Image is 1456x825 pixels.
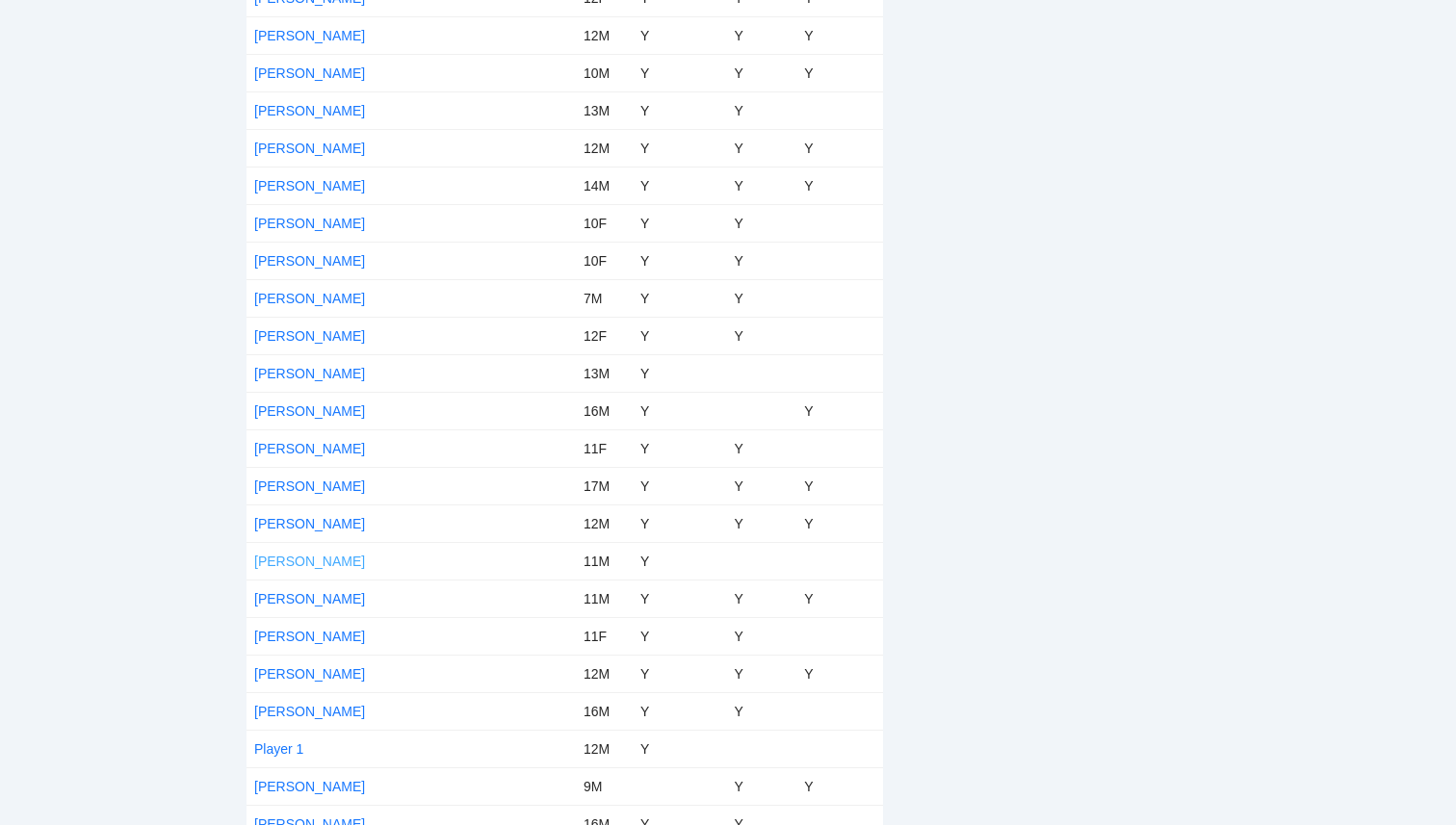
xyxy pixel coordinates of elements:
td: Y [796,167,883,204]
td: Y [633,542,726,580]
td: 16M [576,392,633,429]
td: Y [633,580,726,617]
td: 12M [576,730,633,767]
a: [PERSON_NAME] [254,478,365,494]
td: Y [726,242,796,279]
a: [PERSON_NAME] [254,178,365,193]
td: Y [633,317,726,354]
td: Y [726,429,796,467]
td: 11M [576,542,633,580]
a: [PERSON_NAME] [254,28,365,43]
td: 12M [576,504,633,542]
a: [PERSON_NAME] [254,704,365,719]
td: 9M [576,767,633,805]
td: Y [796,16,883,54]
td: Y [726,167,796,204]
td: 13M [576,354,633,392]
td: 12M [576,655,633,692]
td: Y [796,467,883,504]
td: Y [633,129,726,167]
td: Y [633,91,726,129]
a: [PERSON_NAME] [254,591,365,606]
a: [PERSON_NAME] [254,516,365,531]
td: 11F [576,429,633,467]
td: Y [633,429,726,467]
td: Y [726,16,796,54]
td: Y [726,655,796,692]
a: [PERSON_NAME] [254,103,365,118]
td: Y [726,204,796,242]
td: Y [726,617,796,655]
td: Y [633,167,726,204]
td: Y [796,392,883,429]
a: [PERSON_NAME] [254,554,365,569]
td: Y [633,392,726,429]
a: [PERSON_NAME] [254,403,365,419]
td: Y [726,91,796,129]
td: Y [726,692,796,730]
td: Y [633,279,726,317]
td: Y [633,54,726,91]
td: Y [633,467,726,504]
td: 13M [576,91,633,129]
td: 14M [576,167,633,204]
a: [PERSON_NAME] [254,666,365,682]
td: Y [726,279,796,317]
td: Y [633,504,726,542]
td: 12F [576,317,633,354]
a: [PERSON_NAME] [254,779,365,794]
td: Y [726,129,796,167]
td: 11M [576,580,633,617]
a: [PERSON_NAME] [254,216,365,231]
td: Y [796,767,883,805]
td: Y [633,242,726,279]
a: [PERSON_NAME] [254,253,365,269]
a: [PERSON_NAME] [254,366,365,381]
td: Y [796,129,883,167]
td: Y [633,692,726,730]
td: Y [726,467,796,504]
td: Y [726,317,796,354]
td: 12M [576,16,633,54]
td: Y [796,580,883,617]
td: Y [796,655,883,692]
td: Y [796,504,883,542]
td: Y [726,580,796,617]
td: 11F [576,617,633,655]
td: 12M [576,129,633,167]
a: [PERSON_NAME] [254,65,365,81]
td: 7M [576,279,633,317]
a: [PERSON_NAME] [254,291,365,306]
td: Y [633,204,726,242]
td: 17M [576,467,633,504]
td: Y [726,767,796,805]
td: Y [633,16,726,54]
a: [PERSON_NAME] [254,141,365,156]
td: 10M [576,54,633,91]
td: Y [726,54,796,91]
td: Y [633,617,726,655]
td: 16M [576,692,633,730]
td: Y [633,730,726,767]
td: Y [796,54,883,91]
td: Y [633,655,726,692]
a: [PERSON_NAME] [254,629,365,644]
a: [PERSON_NAME] [254,441,365,456]
a: Player 1 [254,741,303,757]
td: Y [726,504,796,542]
td: Y [633,354,726,392]
a: [PERSON_NAME] [254,328,365,344]
td: 10F [576,204,633,242]
td: 10F [576,242,633,279]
